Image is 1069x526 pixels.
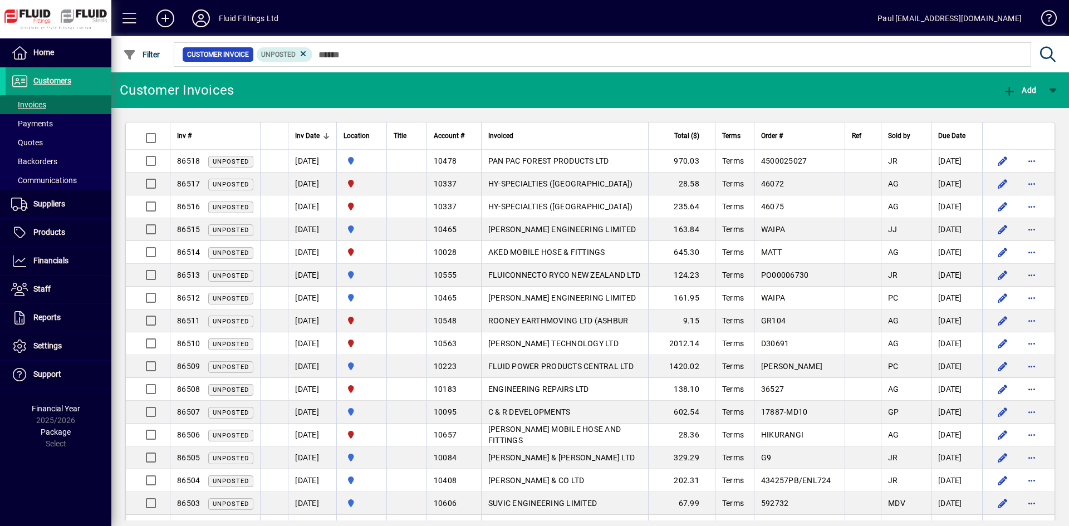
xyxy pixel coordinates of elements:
span: 86512 [177,293,200,302]
span: Terms [722,202,744,211]
span: 10657 [434,430,457,439]
span: JR [888,156,898,165]
span: C & R DEVELOPMENTS [488,407,571,416]
td: 329.29 [648,446,715,469]
td: [DATE] [288,492,336,515]
td: 1420.02 [648,355,715,378]
div: Total ($) [655,130,709,142]
td: [DATE] [931,195,982,218]
button: More options [1023,380,1041,398]
span: AG [888,248,899,257]
span: [PERSON_NAME] ENGINEERING LIMITED [488,225,636,234]
span: AUCKLAND [344,360,380,372]
span: 10563 [434,339,457,348]
span: Settings [33,341,62,350]
span: FLUID FITTINGS CHRISTCHURCH [344,246,380,258]
button: Edit [994,312,1012,330]
td: [DATE] [931,492,982,515]
span: Terms [722,339,744,348]
span: 10337 [434,179,457,188]
a: Support [6,361,111,389]
td: 28.58 [648,173,715,195]
span: Terms [722,362,744,371]
span: Invoices [11,100,46,109]
td: [DATE] [288,309,336,332]
mat-chip: Customer Invoice Status: Unposted [257,47,313,62]
span: Unposted [213,363,249,371]
span: [PERSON_NAME] TECHNOLOGY LTD [488,339,619,348]
button: Edit [994,471,1012,489]
button: Edit [994,266,1012,284]
span: 86509 [177,362,200,371]
span: Payments [11,119,53,128]
button: Edit [994,449,1012,466]
span: AUCKLAND [344,292,380,304]
span: Terms [722,271,744,279]
span: AG [888,316,899,325]
span: AUCKLAND [344,451,380,464]
span: Invoiced [488,130,513,142]
span: 86518 [177,156,200,165]
td: [DATE] [931,264,982,287]
span: 86514 [177,248,200,257]
a: Backorders [6,152,111,171]
button: Edit [994,198,1012,215]
span: MATT [761,248,782,257]
span: 10555 [434,271,457,279]
span: JJ [888,225,898,234]
span: WAIPA [761,225,785,234]
span: 86508 [177,385,200,394]
span: 10095 [434,407,457,416]
span: Terms [722,430,744,439]
span: Terms [722,248,744,257]
span: 4500025027 [761,156,807,165]
button: More options [1023,220,1041,238]
button: More options [1023,289,1041,307]
div: Title [394,130,420,142]
td: [DATE] [931,401,982,424]
td: 124.23 [648,264,715,287]
span: 86503 [177,499,200,508]
span: Customer Invoice [187,49,249,60]
div: Inv # [177,130,253,142]
span: FLUID FITTINGS CHRISTCHURCH [344,178,380,190]
span: 10465 [434,293,457,302]
td: 28.36 [648,424,715,446]
span: 10337 [434,202,457,211]
span: Unposted [213,249,249,257]
button: Edit [994,152,1012,170]
span: Financials [33,256,68,265]
a: Invoices [6,95,111,114]
span: AG [888,179,899,188]
span: G9 [761,453,772,462]
span: HY-SPECIALTIES ([GEOGRAPHIC_DATA]) [488,179,633,188]
span: 86517 [177,179,200,188]
td: 138.10 [648,378,715,401]
span: FLUID FITTINGS CHRISTCHURCH [344,429,380,441]
a: Staff [6,276,111,303]
button: Edit [994,380,1012,398]
td: [DATE] [931,469,982,492]
td: [DATE] [931,378,982,401]
span: AKED MOBILE HOSE & FITTINGS [488,248,605,257]
span: Terms [722,453,744,462]
div: Invoiced [488,130,641,142]
td: 645.30 [648,241,715,264]
span: GR104 [761,316,786,325]
button: More options [1023,335,1041,352]
td: [DATE] [288,218,336,241]
span: Quotes [11,138,43,147]
span: Inv # [177,130,192,142]
span: [PERSON_NAME] [761,362,822,371]
a: Settings [6,332,111,360]
div: Account # [434,130,474,142]
span: HY-SPECIALTIES ([GEOGRAPHIC_DATA]) [488,202,633,211]
button: Edit [994,335,1012,352]
span: PC [888,362,899,371]
td: [DATE] [931,446,982,469]
td: [DATE] [288,469,336,492]
span: AG [888,385,899,394]
span: 10606 [434,499,457,508]
span: Location [344,130,370,142]
span: Terms [722,476,744,485]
